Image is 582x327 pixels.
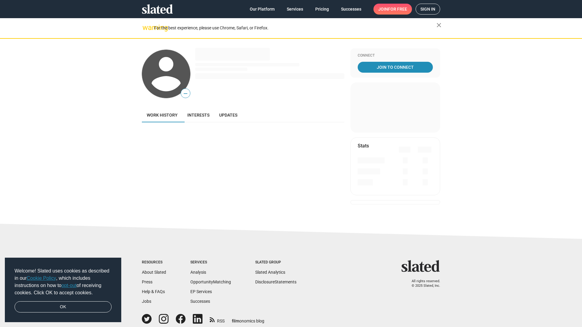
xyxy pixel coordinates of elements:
[15,267,112,296] span: Welcome! Slated uses cookies as described in our , which includes instructions on how to of recei...
[358,62,433,73] a: Join To Connect
[287,4,303,15] span: Services
[373,4,412,15] a: Joinfor free
[62,283,77,288] a: opt-out
[250,4,275,15] span: Our Platform
[358,53,433,58] div: Connect
[214,108,242,122] a: Updates
[187,113,209,117] span: Interests
[142,108,182,122] a: Work history
[15,301,112,313] a: dismiss cookie message
[388,4,407,15] span: for free
[219,113,237,117] span: Updates
[210,315,225,324] a: RSS
[255,270,285,275] a: Slated Analytics
[142,270,166,275] a: About Slated
[420,4,435,14] span: Sign in
[255,260,296,265] div: Slated Group
[416,4,440,15] a: Sign in
[435,21,443,29] mat-icon: close
[245,4,279,15] a: Our Platform
[142,279,152,284] a: Press
[315,4,329,15] span: Pricing
[142,289,165,294] a: Help & FAQs
[142,299,151,304] a: Jobs
[310,4,334,15] a: Pricing
[232,319,239,323] span: film
[378,4,407,15] span: Join
[142,260,166,265] div: Resources
[182,108,214,122] a: Interests
[190,299,210,304] a: Successes
[181,90,190,97] span: —
[142,24,150,31] mat-icon: warning
[405,279,440,288] p: All rights reserved. © 2025 Slated, Inc.
[190,279,231,284] a: OpportunityMatching
[358,143,369,149] mat-card-title: Stats
[5,258,121,322] div: cookieconsent
[232,313,264,324] a: filmonomics blog
[190,260,231,265] div: Services
[190,289,212,294] a: EP Services
[359,62,432,73] span: Join To Connect
[27,276,56,281] a: Cookie Policy
[255,279,296,284] a: DisclosureStatements
[282,4,308,15] a: Services
[341,4,361,15] span: Successes
[190,270,206,275] a: Analysis
[154,24,436,32] div: For the best experience, please use Chrome, Safari, or Firefox.
[147,113,178,117] span: Work history
[336,4,366,15] a: Successes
